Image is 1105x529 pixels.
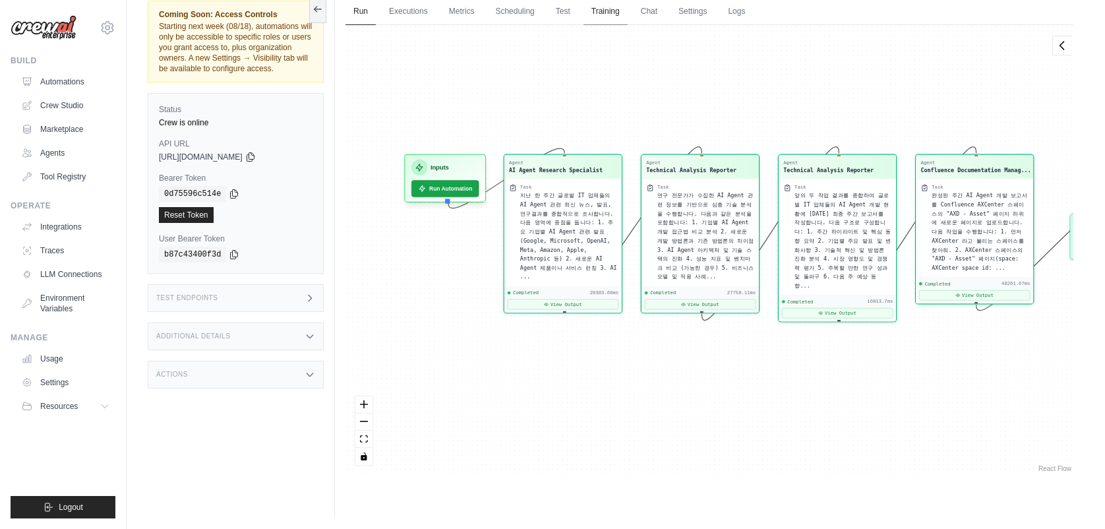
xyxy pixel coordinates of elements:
span: Completed [513,290,539,296]
div: InputsRun Automation [404,154,486,202]
div: Task [657,184,669,191]
div: AgentConfluence Documentation Manag...Task완성된 주간 AI Agent 개발 보고서를 Confluence AXCenter 스페이스의 "AXD ... [915,154,1034,305]
g: Edge from 5ad3cfc37d08fac14c5da83e32d2966f to ae3ba4bf65f7cb86d3e441a9db9e4dc5 [702,147,839,321]
button: zoom in [355,396,373,414]
button: fit view [355,431,373,448]
a: Traces [16,240,115,261]
div: 16813.7ms [867,299,893,305]
div: AgentAI Agent Research SpecialistTask지난 한 주간 글로벌 IT 업체들의 AI Agent 관련 최신 뉴스, 발표, 연구결과를 종합적으로 조사합니다... [504,154,622,314]
button: zoom out [355,414,373,431]
a: LLM Connections [16,264,115,285]
div: 앞의 두 작업 결과를 종합하여 글로벌 IT 업체들의 AI Agent 개발 현황에 대한 최종 주간 보고서를 작성합니다. 다음 구조로 구성합니다: 1. 주간 하이라이트 및 핵심 ... [794,191,891,291]
div: AI Agent Research Specialist [509,166,603,174]
button: Run Automation [411,180,479,197]
a: Integrations [16,216,115,237]
span: Coming Soon: Access Controls [159,9,313,20]
div: Operate [11,201,115,211]
div: Task [520,184,531,191]
span: 완성된 주간 AI Agent 개발 보고서를 Confluence AXCenter 스페이스의 "AXD - Asset" 페이지 하위에 새로운 페이지로 업로드합니다. 다음 작업을 수... [932,192,1027,270]
a: Environment Variables [16,288,115,319]
div: 완성된 주간 AI Agent 개발 보고서를 Confluence AXCenter 스페이스의 "AXD - Asset" 페이지 하위에 새로운 페이지로 업로드합니다. 다음 작업을 수... [932,191,1029,272]
a: Tool Registry [16,166,115,187]
div: Build [11,55,115,66]
a: Usage [16,348,115,369]
span: 앞의 두 작업 결과를 종합하여 글로벌 IT 업체들의 AI Agent 개발 현황에 [DATE] 최종 주간 보고서를 작성합니다. 다음 구조로 구성합니다: 1. 주간 하이라이트 및... [794,192,891,288]
code: 0d75596c514e [159,186,226,202]
span: [URL][DOMAIN_NAME] [159,152,243,162]
div: Task [794,184,806,191]
a: Agents [16,142,115,164]
button: View Output [645,299,756,309]
a: Automations [16,71,115,92]
g: Edge from b8e0da31a07378d9728c78367c649b8c to 5ad3cfc37d08fac14c5da83e32d2966f [564,147,702,311]
span: Completed [924,280,950,287]
label: Status [159,104,313,115]
span: Starting next week (08/18), automations will only be accessible to specific roles or users you gr... [159,22,312,73]
div: Technical Analysis Reporter [783,166,874,174]
div: Confluence Documentation Manager [920,166,1030,174]
h3: Actions [156,371,188,379]
h3: Inputs [431,163,449,172]
h3: Additional Details [156,332,230,340]
span: 지난 한 주간 글로벌 IT 업체들의 AI Agent 관련 최신 뉴스, 발표, 연구결과를 종합적으로 조사합니다. 다음 영역에 중점을 둡니다: 1. 주요 기업별 AI Agent ... [520,192,617,280]
span: Completed [650,290,676,296]
span: Logout [59,502,83,513]
button: View Output [782,308,893,319]
div: 20393.68ms [590,290,618,296]
button: Resources [16,396,115,417]
div: Manage [11,332,115,343]
div: Agent [783,160,874,166]
div: 연구 전문가가 수집한 AI Agent 관련 정보를 기반으로 심층 기술 분석을 수행합니다. 다음과 같은 분석을 포함합니다: 1. 기업별 AI Agent 개발 접근법 비교 분석 ... [657,191,754,282]
a: Settings [16,372,115,393]
div: 27750.11ms [727,290,756,296]
span: Completed [787,299,813,305]
button: View Output [919,290,1030,301]
div: Task [932,184,943,191]
a: React Flow attribution [1038,465,1071,472]
div: AgentTechnical Analysis ReporterTask앞의 두 작업 결과를 종합하여 글로벌 IT 업체들의 AI Agent 개발 현황에 [DATE] 최종 주간 보고서... [778,154,897,323]
div: Agent [509,160,603,166]
span: Resources [40,401,78,412]
button: Logout [11,496,115,518]
button: toggle interactivity [355,448,373,465]
label: Bearer Token [159,173,313,183]
code: b87c43400f3d [159,247,226,263]
div: Agent [646,160,736,166]
a: Marketplace [16,119,115,140]
button: View Output [508,299,618,309]
div: AgentTechnical Analysis ReporterTask연구 전문가가 수집한 AI Agent 관련 정보를 기반으로 심층 기술 분석을 수행합니다. 다음과 같은 분석을 ... [641,154,760,314]
div: Crew is online [159,117,313,128]
span: 연구 전문가가 수집한 AI Agent 관련 정보를 기반으로 심층 기술 분석을 수행합니다. 다음과 같은 분석을 포함합니다: 1. 기업별 AI Agent 개발 접근법 비교 분석 ... [657,192,754,280]
div: React Flow controls [355,396,373,465]
div: Agent [920,160,1030,166]
div: Technical Analysis Reporter [646,166,736,174]
div: 40261.67ms [1001,280,1030,287]
a: Crew Studio [16,95,115,116]
img: Logo [11,15,76,40]
label: User Bearer Token [159,233,313,244]
g: Edge from ae3ba4bf65f7cb86d3e441a9db9e4dc5 to 91e5a3b89d9e09fd023419bd89a82852 [839,147,976,321]
h3: Test Endpoints [156,294,218,302]
g: Edge from inputsNode to b8e0da31a07378d9728c78367c649b8c [448,148,564,208]
label: API URL [159,139,313,149]
a: Reset Token [159,207,214,223]
div: 지난 한 주간 글로벌 IT 업체들의 AI Agent 관련 최신 뉴스, 발표, 연구결과를 종합적으로 조사합니다. 다음 영역에 중점을 둡니다: 1. 주요 기업별 AI Agent ... [520,191,617,282]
